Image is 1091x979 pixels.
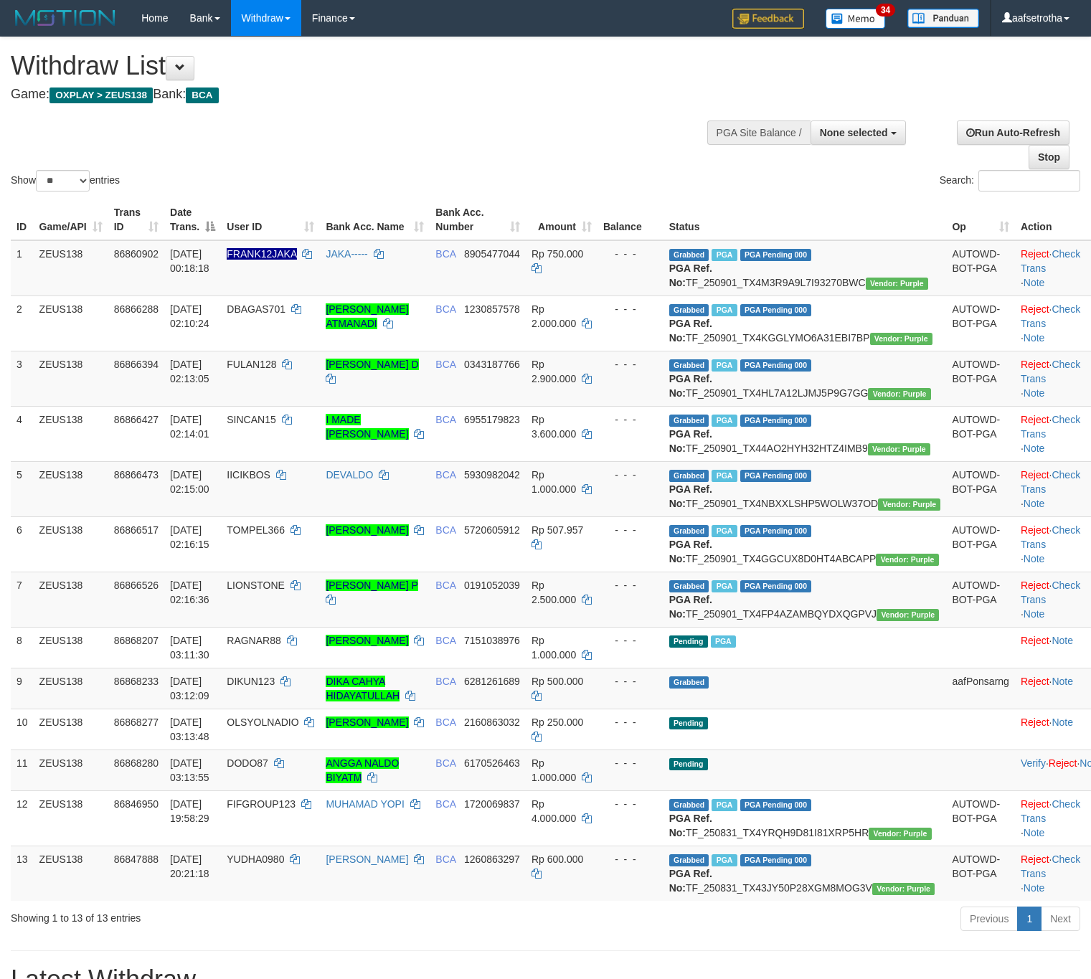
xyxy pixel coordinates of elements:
[740,359,812,372] span: PGA Pending
[1021,716,1049,728] a: Reject
[532,580,576,605] span: Rp 2.500.000
[946,199,1014,240] th: Op: activate to sort column ascending
[170,580,209,605] span: [DATE] 02:16:36
[435,524,455,536] span: BCA
[1024,498,1045,509] a: Note
[114,853,159,865] span: 86847888
[114,469,159,481] span: 86866473
[435,359,455,370] span: BCA
[603,674,658,689] div: - - -
[603,357,658,372] div: - - -
[114,303,159,315] span: 86866288
[326,676,400,701] a: DIKA CAHYA HIDAYATULLAH
[946,406,1014,461] td: AUTOWD-BOT-PGA
[1052,676,1073,687] a: Note
[872,883,935,895] span: Vendor URL: https://trx4.1velocity.biz
[712,359,737,372] span: Marked by aafpengsreynich
[711,635,736,648] span: Marked by aafpengsreynich
[712,304,737,316] span: Marked by aafpengsreynich
[227,676,275,687] span: DIKUN123
[669,758,708,770] span: Pending
[532,798,576,824] span: Rp 4.000.000
[11,406,34,461] td: 4
[740,799,812,811] span: PGA Pending
[464,303,520,315] span: Copy 1230857578 to clipboard
[1021,469,1080,495] a: Check Trans
[707,120,811,145] div: PGA Site Balance /
[464,469,520,481] span: Copy 5930982042 to clipboard
[326,798,404,810] a: MUHAMAD YOPI
[811,120,906,145] button: None selected
[170,414,209,440] span: [DATE] 02:14:01
[603,412,658,427] div: - - -
[1021,469,1049,481] a: Reject
[669,304,709,316] span: Grabbed
[435,635,455,646] span: BCA
[603,578,658,592] div: - - -
[532,248,583,260] span: Rp 750.000
[663,572,947,627] td: TF_250901_TX4FP4AZAMBQYDXQGPVJ
[1021,676,1049,687] a: Reject
[11,461,34,516] td: 5
[740,470,812,482] span: PGA Pending
[34,790,108,846] td: ZEUS138
[11,52,713,80] h1: Withdraw List
[712,854,737,866] span: Marked by aafnoeunsreypich
[669,635,708,648] span: Pending
[320,199,430,240] th: Bank Acc. Name: activate to sort column ascending
[170,676,209,701] span: [DATE] 03:12:09
[114,757,159,769] span: 86868280
[435,469,455,481] span: BCA
[34,240,108,296] td: ZEUS138
[712,580,737,592] span: Marked by aafpengsreynich
[1021,359,1049,370] a: Reject
[663,351,947,406] td: TF_250901_TX4HL7A12LJMJ5P9G7GG
[114,716,159,728] span: 86868277
[740,249,812,261] span: PGA Pending
[11,749,34,790] td: 11
[227,798,296,810] span: FIFGROUP123
[740,854,812,866] span: PGA Pending
[227,757,268,769] span: DODO87
[663,790,947,846] td: TF_250831_TX4YRQH9D81I81XRP5HR
[114,798,159,810] span: 86846950
[669,470,709,482] span: Grabbed
[435,580,455,591] span: BCA
[669,373,712,399] b: PGA Ref. No:
[1021,248,1080,274] a: Check Trans
[326,248,367,260] a: JAKA-----
[36,170,90,191] select: Showentries
[946,668,1014,709] td: aafPonsarng
[669,415,709,427] span: Grabbed
[1021,303,1080,329] a: Check Trans
[464,248,520,260] span: Copy 8905477044 to clipboard
[603,797,658,811] div: - - -
[170,303,209,329] span: [DATE] 02:10:24
[946,572,1014,627] td: AUTOWD-BOT-PGA
[114,524,159,536] span: 86866517
[1021,524,1080,550] a: Check Trans
[114,248,159,260] span: 86860902
[878,498,940,511] span: Vendor URL: https://trx4.1velocity.biz
[435,248,455,260] span: BCA
[603,302,658,316] div: - - -
[868,388,930,400] span: Vendor URL: https://trx4.1velocity.biz
[11,516,34,572] td: 6
[946,846,1014,901] td: AUTOWD-BOT-PGA
[669,249,709,261] span: Grabbed
[532,853,583,865] span: Rp 600.000
[603,468,658,482] div: - - -
[11,709,34,749] td: 10
[464,414,520,425] span: Copy 6955179823 to clipboard
[227,716,298,728] span: OLSYOLNADIO
[1024,882,1045,894] a: Note
[869,828,931,840] span: Vendor URL: https://trx4.1velocity.biz
[946,461,1014,516] td: AUTOWD-BOT-PGA
[1024,387,1045,399] a: Note
[1021,853,1080,879] a: Check Trans
[11,88,713,102] h4: Game: Bank:
[1024,827,1045,838] a: Note
[34,668,108,709] td: ZEUS138
[663,516,947,572] td: TF_250901_TX4GGCUX8D0HT4ABCAPP
[326,757,399,783] a: ANGGA NALDO BIYATM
